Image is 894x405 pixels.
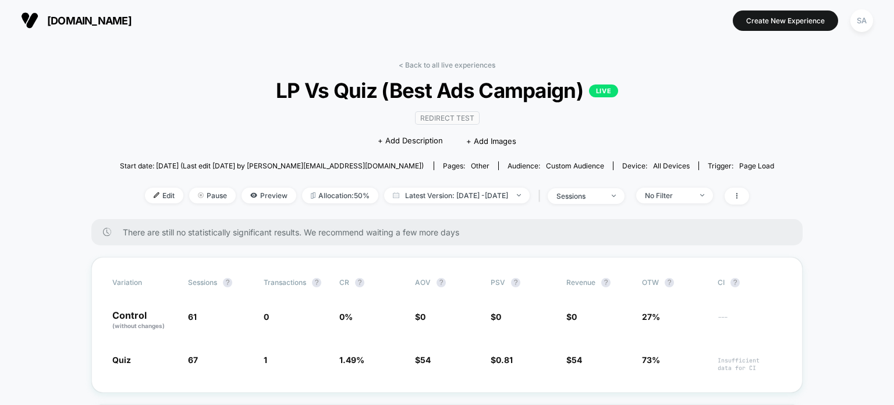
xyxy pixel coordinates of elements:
span: | [535,188,548,205]
span: Page Load [739,161,774,170]
img: edit [154,192,159,198]
a: < Back to all live experiences [399,61,495,69]
div: sessions [556,192,603,200]
span: Revenue [566,278,595,287]
span: Allocation: 50% [302,188,378,203]
span: Insufficient data for CI [718,357,782,372]
span: 0 % [339,312,353,322]
span: --- [718,314,782,330]
span: $ [566,355,582,365]
span: 0.81 [496,355,513,365]
button: ? [355,278,364,287]
span: $ [415,355,431,365]
span: Pause [189,188,236,203]
span: 54 [420,355,431,365]
span: 73% [642,355,660,365]
span: Start date: [DATE] (Last edit [DATE] by [PERSON_NAME][EMAIL_ADDRESS][DOMAIN_NAME]) [120,161,424,170]
span: 54 [572,355,582,365]
span: Transactions [264,278,306,287]
span: Sessions [188,278,217,287]
span: 61 [188,312,197,322]
span: CI [718,278,782,287]
img: end [517,194,521,196]
button: ? [223,278,232,287]
span: Redirect Test [415,111,480,125]
span: 0 [496,312,501,322]
span: 27% [642,312,660,322]
span: other [471,161,489,170]
button: ? [665,278,674,287]
span: Edit [145,188,183,203]
span: AOV [415,278,431,287]
span: OTW [642,278,706,287]
span: 1 [264,355,267,365]
button: ? [437,278,446,287]
img: calendar [393,192,399,198]
div: Pages: [443,161,489,170]
span: all devices [653,161,690,170]
button: ? [511,278,520,287]
span: There are still no statistically significant results. We recommend waiting a few more days [123,227,779,237]
span: LP Vs Quiz (Best Ads Campaign) [152,78,742,103]
span: + Add Description [378,135,443,147]
span: + Add Images [466,136,516,146]
span: Custom Audience [546,161,604,170]
div: Trigger: [708,161,774,170]
img: end [612,195,616,197]
img: end [700,194,704,196]
button: ? [730,278,740,287]
span: [DOMAIN_NAME] [47,15,132,27]
span: Variation [112,278,176,287]
span: PSV [491,278,505,287]
button: SA [847,9,877,33]
span: 0 [264,312,269,322]
p: LIVE [589,84,618,97]
img: Visually logo [21,12,38,29]
span: $ [566,312,577,322]
div: No Filter [645,191,691,200]
span: Device: [613,161,698,170]
span: (without changes) [112,322,165,329]
span: Latest Version: [DATE] - [DATE] [384,188,530,203]
button: ? [601,278,611,287]
button: Create New Experience [733,10,838,31]
span: 0 [572,312,577,322]
div: SA [850,9,873,32]
span: 1.49 % [339,355,364,365]
p: Control [112,311,176,330]
img: end [198,192,204,198]
button: ? [312,278,321,287]
img: rebalance [311,192,315,199]
button: [DOMAIN_NAME] [17,11,135,30]
span: Preview [242,188,296,203]
div: Audience: [508,161,604,170]
span: $ [491,355,513,365]
span: CR [339,278,349,287]
span: 0 [420,312,425,322]
span: $ [415,312,425,322]
span: 67 [188,355,198,365]
span: $ [491,312,501,322]
span: Quiz [112,355,131,365]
